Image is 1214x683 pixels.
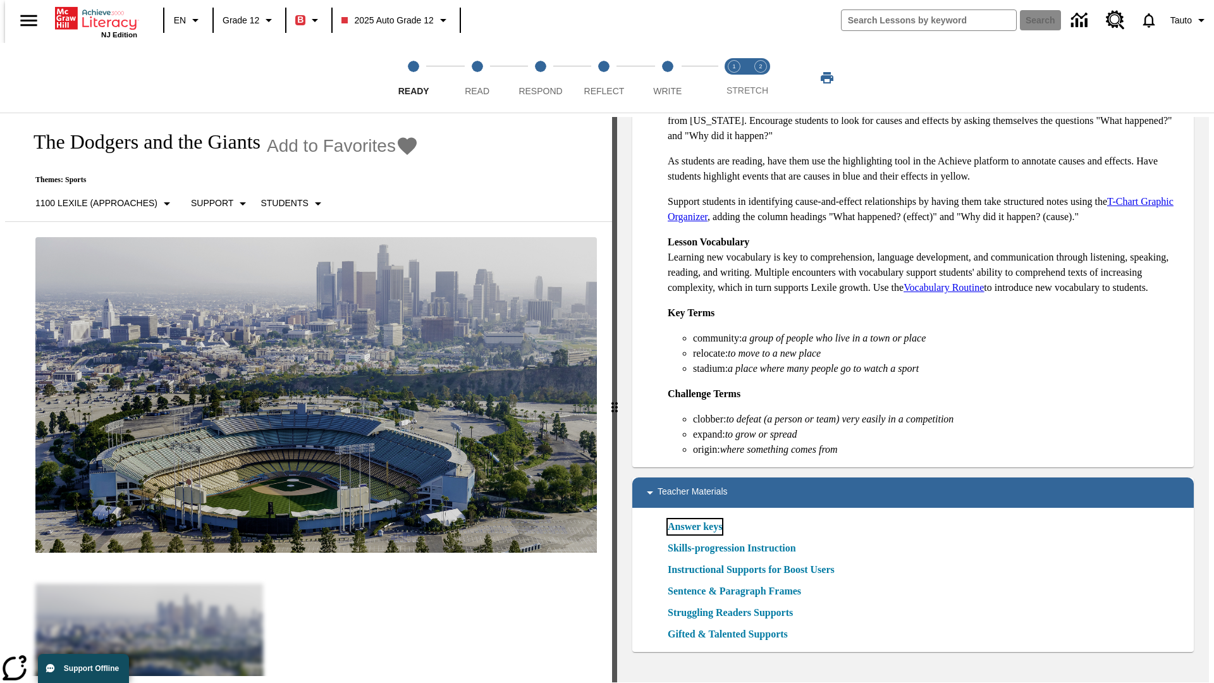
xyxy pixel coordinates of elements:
a: Instructional Supports for Boost Users, Will open in new browser window or tab [668,562,835,577]
strong: Challenge Terms [668,388,740,399]
li: clobber: [693,412,1184,427]
input: search field [842,10,1016,30]
span: STRETCH [727,85,768,95]
button: Respond step 3 of 5 [504,43,577,113]
div: Home [55,4,137,39]
a: Resource Center, Will open in new tab [1098,3,1132,37]
button: Scaffolds, Support [186,192,255,215]
button: Read step 2 of 5 [440,43,513,113]
text: 2 [759,63,762,70]
span: Write [653,86,682,96]
h1: The Dodgers and the Giants [20,130,261,154]
div: Press Enter or Spacebar and then press right and left arrow keys to move the slider [612,117,617,682]
button: Profile/Settings [1165,9,1214,32]
span: B [297,12,303,28]
li: community: [693,331,1184,346]
p: Explain to students that as they read [DATE] article, they will learn more about two baseball tea... [668,98,1184,144]
em: to move to a new place [728,348,821,359]
strong: Key Terms [668,307,714,318]
button: Support Offline [38,654,129,683]
em: a group of [742,333,783,343]
button: Write step 5 of 5 [631,43,704,113]
span: Support Offline [64,664,119,673]
span: Respond [518,86,562,96]
span: Add to Favorites [267,136,396,156]
a: Notifications [1132,4,1165,37]
button: Print [807,66,847,89]
a: T-Chart Graphic Organizer [668,196,1174,222]
span: EN [174,14,186,27]
button: Class: 2025 Auto Grade 12, Select your class [336,9,455,32]
a: Answer keys, Will open in new browser window or tab [668,519,722,534]
em: a place where many people go to watch a sport [728,363,919,374]
a: Vocabulary Routine [904,282,984,293]
em: people who live in a town or place [786,333,926,343]
span: 2025 Auto Grade 12 [341,14,433,27]
button: Grade: Grade 12, Select a grade [218,9,281,32]
div: reading [5,117,612,676]
button: Stretch Respond step 2 of 2 [742,43,779,113]
button: Reflect step 4 of 5 [567,43,641,113]
a: Data Center [1064,3,1098,38]
p: Themes: Sports [20,175,419,185]
span: Tauto [1170,14,1192,27]
p: Learning new vocabulary is key to comprehension, language development, and communication through ... [668,235,1184,295]
button: Language: EN, Select a language [168,9,209,32]
em: to defeat (a person or team) very easily in a competition [726,414,953,424]
span: NJ Edition [101,31,137,39]
button: Select Lexile, 1100 Lexile (Approaches) [30,192,180,215]
a: Gifted & Talented Supports [668,627,795,642]
text: 1 [732,63,735,70]
a: Sentence & Paragraph Frames, Will open in new browser window or tab [668,584,801,599]
div: activity [617,117,1209,682]
div: Teacher Materials [632,477,1194,508]
p: As students are reading, have them use the highlighting tool in the Achieve platform to annotate ... [668,154,1184,184]
button: Ready step 1 of 5 [377,43,450,113]
p: Support [191,197,233,210]
li: expand: [693,427,1184,442]
a: Struggling Readers Supports [668,605,800,620]
p: Support students in identifying cause-and-effect relationships by having them take structured not... [668,194,1184,225]
em: where something comes from [720,444,838,455]
li: relocate: [693,346,1184,361]
img: Dodgers stadium. [35,237,597,553]
p: Students [261,197,308,210]
button: Add to Favorites - The Dodgers and the Giants [267,135,419,157]
li: origin: [693,442,1184,457]
strong: Lesson Vocabulary [668,237,749,247]
span: Grade 12 [223,14,259,27]
span: Reflect [584,86,625,96]
button: Select Student [255,192,330,215]
span: Ready [398,86,429,96]
p: Teacher Materials [658,485,728,500]
p: 1100 Lexile (Approaches) [35,197,157,210]
button: Open side menu [10,2,47,39]
li: stadium: [693,361,1184,376]
button: Boost Class color is red. Change class color [290,9,328,32]
em: to grow or spread [725,429,797,440]
button: Stretch Read step 1 of 2 [716,43,752,113]
span: Read [465,86,489,96]
a: Skills-progression Instruction, Will open in new browser window or tab [668,541,796,556]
